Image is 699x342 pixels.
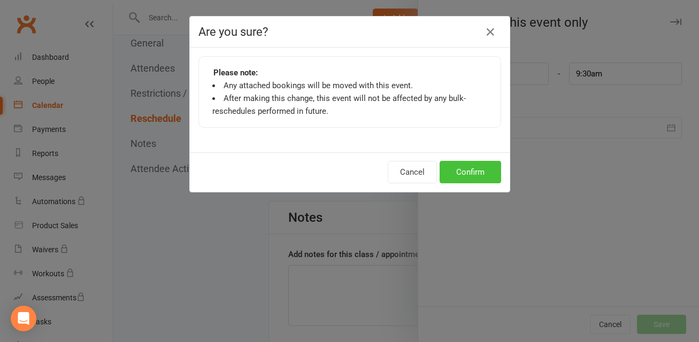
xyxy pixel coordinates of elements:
[198,25,501,38] h4: Are you sure?
[213,66,258,79] strong: Please note:
[440,161,501,183] button: Confirm
[212,79,487,92] li: Any attached bookings will be moved with this event.
[482,24,499,41] button: Close
[212,92,487,118] li: After making this change, this event will not be affected by any bulk-reschedules performed in fu...
[388,161,437,183] button: Cancel
[11,306,36,331] div: Open Intercom Messenger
